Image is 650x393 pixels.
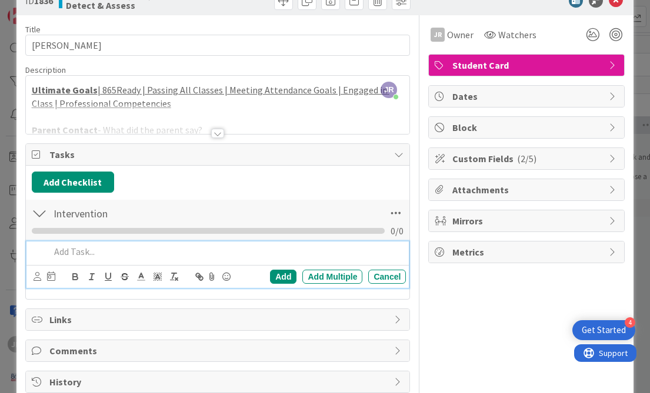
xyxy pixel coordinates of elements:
[49,375,389,389] span: History
[625,317,635,328] div: 4
[25,65,66,75] span: Description
[452,120,603,135] span: Block
[49,147,389,162] span: Tasks
[452,58,603,72] span: Student Card
[49,313,389,327] span: Links
[452,245,603,259] span: Metrics
[452,183,603,197] span: Attachments
[452,214,603,228] span: Mirrors
[452,89,603,103] span: Dates
[517,153,536,164] span: ( 2/5 )
[391,224,404,238] span: 0 / 0
[25,2,54,16] span: Support
[447,28,474,42] span: Owner
[49,203,286,224] input: Add Checklist...
[270,270,296,284] div: Add
[66,1,151,10] b: Detect & Assess
[302,270,362,284] div: Add Multiple
[498,28,536,42] span: Watchers
[49,344,389,358] span: Comments
[368,270,406,284] div: Cancel
[381,82,397,98] span: JR
[431,28,445,42] div: JR
[25,24,41,35] label: Title
[32,84,98,96] u: Ultimate Goals
[572,320,635,340] div: Open Get Started checklist, remaining modules: 4
[452,152,603,166] span: Custom Fields
[32,172,114,193] button: Add Checklist
[25,35,411,56] input: type card name here...
[32,84,389,109] u: | 865Ready | Passing All Classes | Meeting Attendance Goals | Engaged in Class | Professional Com...
[582,324,626,336] div: Get Started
